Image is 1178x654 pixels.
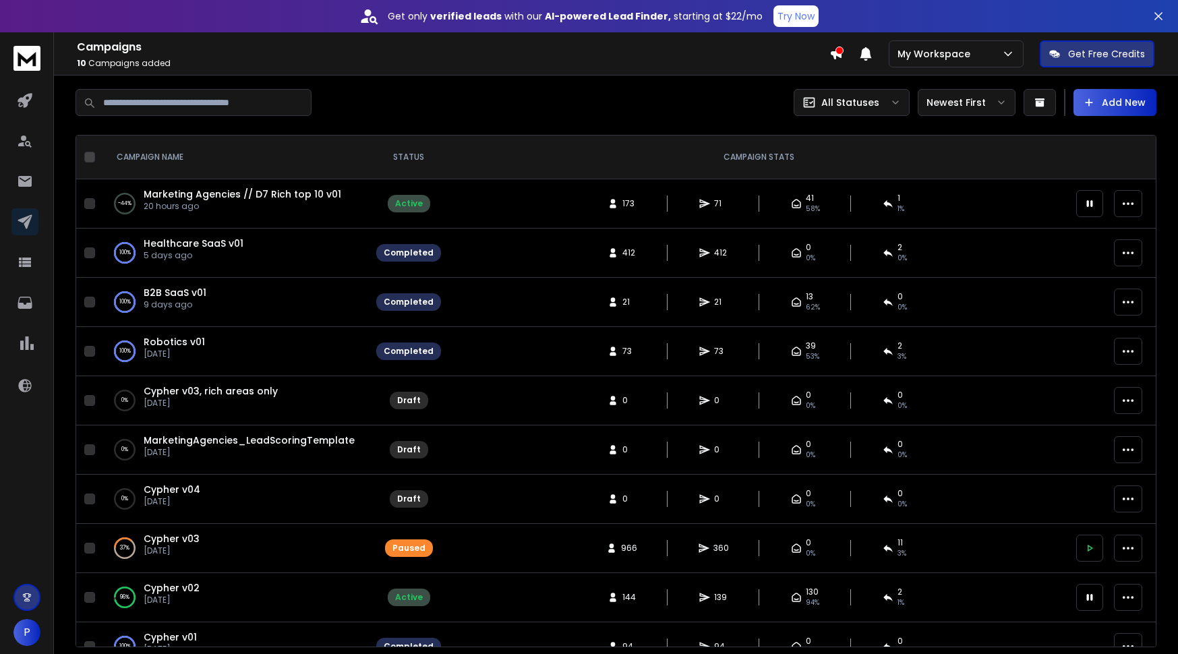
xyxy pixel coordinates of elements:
[622,198,636,209] span: 173
[806,302,820,313] span: 62 %
[545,9,671,23] strong: AI-powered Lead Finder,
[144,384,278,398] a: Cypher v03, rich areas only
[806,439,811,450] span: 0
[897,291,903,302] span: 0
[918,89,1015,116] button: Newest First
[144,299,206,310] p: 9 days ago
[77,57,86,69] span: 10
[806,390,811,400] span: 0
[100,136,368,179] th: CAMPAIGN NAME
[777,9,815,23] p: Try Now
[806,537,811,548] span: 0
[714,641,728,652] span: 94
[144,237,243,250] a: Healthcare SaaS v01
[13,619,40,646] button: P
[897,488,903,499] span: 0
[897,351,906,362] span: 3 %
[119,345,131,358] p: 100 %
[806,587,819,597] span: 130
[714,395,728,406] span: 0
[100,475,368,524] td: 0%Cypher v04[DATE]
[384,297,434,307] div: Completed
[144,187,341,201] a: Marketing Agencies // D7 Rich top 10 v01
[121,394,128,407] p: 0 %
[119,246,131,260] p: 100 %
[13,46,40,71] img: logo
[806,340,816,351] span: 39
[100,524,368,573] td: 37%Cypher v03[DATE]
[120,541,129,555] p: 37 %
[897,548,906,559] span: 3 %
[121,443,128,456] p: 0 %
[897,253,907,264] span: 0 %
[806,636,811,647] span: 0
[119,640,131,653] p: 100 %
[100,278,368,327] td: 100%B2B SaaS v019 days ago
[622,247,636,258] span: 412
[897,302,907,313] span: 0 %
[144,483,200,496] span: Cypher v04
[714,346,728,357] span: 73
[118,197,131,210] p: -44 %
[144,581,200,595] a: Cypher v02
[1040,40,1154,67] button: Get Free Credits
[100,229,368,278] td: 100%Healthcare SaaS v015 days ago
[713,543,729,554] span: 360
[622,444,636,455] span: 0
[77,39,829,55] h1: Campaigns
[144,630,197,644] a: Cypher v01
[821,96,879,109] p: All Statuses
[806,597,819,608] span: 94 %
[395,592,423,603] div: Active
[806,204,820,214] span: 58 %
[806,488,811,499] span: 0
[897,400,907,411] span: 0%
[897,242,902,253] span: 2
[144,250,243,261] p: 5 days ago
[806,400,815,411] span: 0%
[144,532,200,545] a: Cypher v03
[144,335,205,349] a: Robotics v01
[897,537,903,548] span: 11
[897,636,903,647] span: 0
[144,434,355,447] span: MarketingAgencies_LeadScoringTemplate
[100,327,368,376] td: 100%Robotics v01[DATE]
[449,136,1068,179] th: CAMPAIGN STATS
[897,390,903,400] span: 0
[897,193,900,204] span: 1
[144,447,355,458] p: [DATE]
[120,591,129,604] p: 96 %
[806,253,815,264] span: 0%
[806,450,815,460] span: 0%
[397,395,421,406] div: Draft
[144,201,341,212] p: 20 hours ago
[714,444,728,455] span: 0
[714,494,728,504] span: 0
[144,545,200,556] p: [DATE]
[806,499,815,510] span: 0%
[622,494,636,504] span: 0
[100,573,368,622] td: 96%Cypher v02[DATE]
[622,395,636,406] span: 0
[714,297,728,307] span: 21
[806,291,813,302] span: 13
[119,295,131,309] p: 100 %
[397,444,421,455] div: Draft
[714,198,728,209] span: 71
[897,47,976,61] p: My Workspace
[714,592,728,603] span: 139
[430,9,502,23] strong: verified leads
[1068,47,1145,61] p: Get Free Credits
[144,286,206,299] a: B2B SaaS v01
[397,494,421,504] div: Draft
[144,496,200,507] p: [DATE]
[806,548,815,559] span: 0%
[773,5,819,27] button: Try Now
